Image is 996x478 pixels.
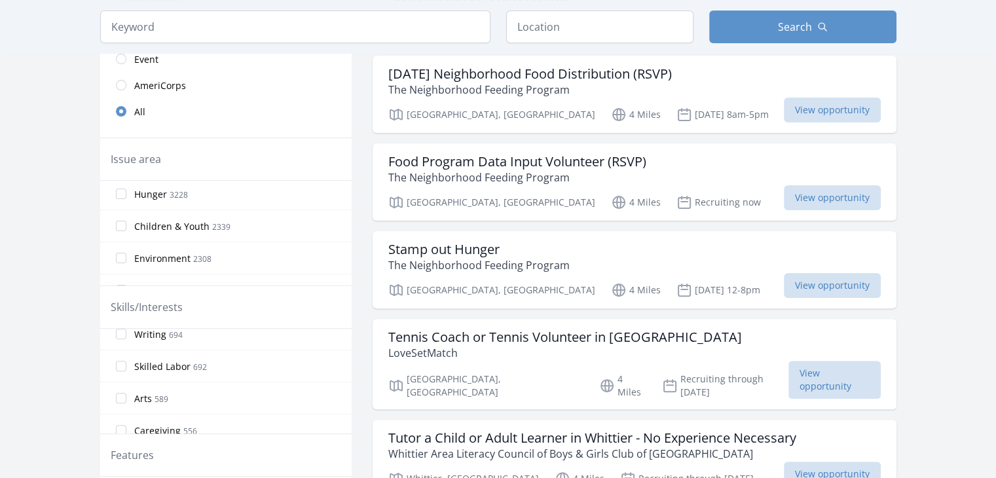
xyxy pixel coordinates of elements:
[388,430,796,446] h3: Tutor a Child or Adult Learner in Whittier - No Experience Necessary
[373,143,896,221] a: Food Program Data Input Volunteer (RSVP) The Neighborhood Feeding Program [GEOGRAPHIC_DATA], [GEO...
[676,282,760,298] p: [DATE] 12-8pm
[388,446,796,462] p: Whittier Area Literacy Council of Boys & Girls Club of [GEOGRAPHIC_DATA]
[134,220,210,233] span: Children & Youth
[100,98,352,124] a: All
[134,424,181,437] span: Caregiving
[193,361,207,373] span: 692
[373,56,896,133] a: [DATE] Neighborhood Food Distribution (RSVP) The Neighborhood Feeding Program [GEOGRAPHIC_DATA], ...
[116,361,126,371] input: Skilled Labor 692
[784,185,881,210] span: View opportunity
[388,373,584,399] p: [GEOGRAPHIC_DATA], [GEOGRAPHIC_DATA]
[388,170,646,185] p: The Neighborhood Feeding Program
[388,329,742,345] h3: Tennis Coach or Tennis Volunteer in [GEOGRAPHIC_DATA]
[388,194,595,210] p: [GEOGRAPHIC_DATA], [GEOGRAPHIC_DATA]
[116,329,126,339] input: Writing 694
[169,329,183,340] span: 694
[388,242,570,257] h3: Stamp out Hunger
[111,151,161,167] legend: Issue area
[388,345,742,361] p: LoveSetMatch
[373,319,896,409] a: Tennis Coach or Tennis Volunteer in [GEOGRAPHIC_DATA] LoveSetMatch [GEOGRAPHIC_DATA], [GEOGRAPHIC...
[611,194,661,210] p: 4 Miles
[111,299,183,315] legend: Skills/Interests
[778,19,812,35] span: Search
[611,107,661,122] p: 4 Miles
[373,231,896,308] a: Stamp out Hunger The Neighborhood Feeding Program [GEOGRAPHIC_DATA], [GEOGRAPHIC_DATA] 4 Miles [D...
[134,53,158,66] span: Event
[134,328,166,341] span: Writing
[662,373,788,399] p: Recruiting through [DATE]
[388,282,595,298] p: [GEOGRAPHIC_DATA], [GEOGRAPHIC_DATA]
[183,426,197,437] span: 556
[388,257,570,273] p: The Neighborhood Feeding Program
[116,285,126,295] input: Disabilities 1639
[134,188,167,201] span: Hunger
[676,107,769,122] p: [DATE] 8am-5pm
[170,189,188,200] span: 3228
[111,447,154,463] legend: Features
[134,392,152,405] span: Arts
[784,98,881,122] span: View opportunity
[134,360,191,373] span: Skilled Labor
[388,107,595,122] p: [GEOGRAPHIC_DATA], [GEOGRAPHIC_DATA]
[134,105,145,119] span: All
[100,10,490,43] input: Keyword
[134,252,191,265] span: Environment
[506,10,693,43] input: Location
[676,194,761,210] p: Recruiting now
[212,221,231,232] span: 2339
[116,253,126,263] input: Environment 2308
[100,46,352,72] a: Event
[611,282,661,298] p: 4 Miles
[116,393,126,403] input: Arts 589
[134,284,183,297] span: Disabilities
[709,10,896,43] button: Search
[116,221,126,231] input: Children & Youth 2339
[784,273,881,298] span: View opportunity
[388,154,646,170] h3: Food Program Data Input Volunteer (RSVP)
[100,72,352,98] a: AmeriCorps
[388,66,672,82] h3: [DATE] Neighborhood Food Distribution (RSVP)
[388,82,672,98] p: The Neighborhood Feeding Program
[134,79,186,92] span: AmeriCorps
[599,373,646,399] p: 4 Miles
[788,361,881,399] span: View opportunity
[155,394,168,405] span: 589
[116,425,126,435] input: Caregiving 556
[116,189,126,199] input: Hunger 3228
[193,253,212,265] span: 2308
